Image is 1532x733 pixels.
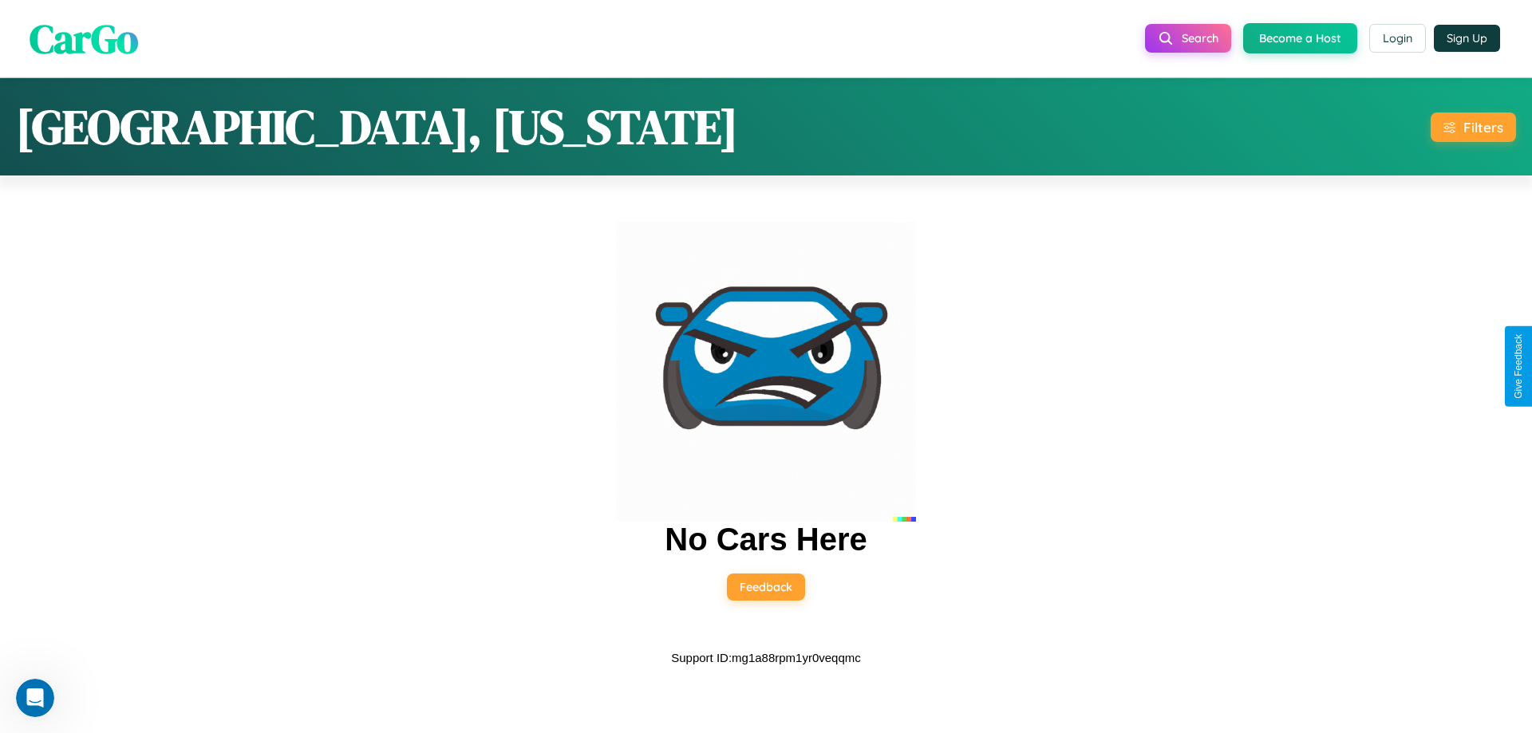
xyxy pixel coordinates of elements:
img: car [616,222,916,522]
button: Filters [1431,112,1516,142]
button: Feedback [727,573,805,601]
iframe: Intercom live chat [16,679,54,717]
h1: [GEOGRAPHIC_DATA], [US_STATE] [16,94,738,160]
button: Login [1369,24,1426,53]
button: Search [1145,24,1231,53]
button: Become a Host [1243,23,1357,53]
span: Search [1182,31,1218,45]
div: Filters [1463,119,1503,136]
div: Give Feedback [1513,334,1524,399]
span: CarGo [30,10,138,65]
p: Support ID: mg1a88rpm1yr0veqqmc [671,647,861,668]
button: Sign Up [1434,25,1500,52]
h2: No Cars Here [665,522,867,558]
